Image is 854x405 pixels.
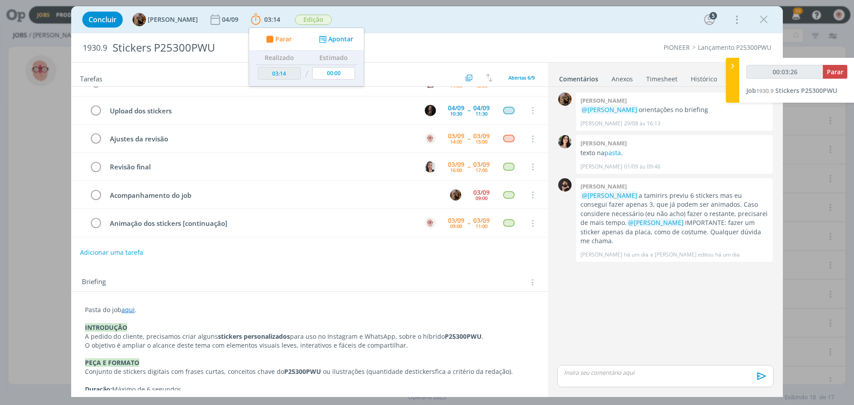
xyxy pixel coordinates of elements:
div: 03/09 [473,189,490,196]
span: 1930.9 [83,43,107,53]
div: 03/09 [448,161,464,168]
th: Realizado [256,51,303,65]
strong: P25300PWU [445,332,482,341]
span: Abertas 6/9 [508,74,535,81]
button: Concluir [82,12,123,28]
div: 04/09 [473,105,490,111]
span: stickers [412,367,435,376]
div: 09:00 [475,196,487,200]
span: há um dia [624,251,649,259]
button: Parar [823,65,847,79]
button: 5 [702,12,717,27]
div: Stickers P25300PWU [109,37,481,59]
div: 5 [709,12,717,20]
div: 03/09 [448,217,464,224]
p: [PERSON_NAME] [580,163,622,171]
div: Revisão final [106,161,416,172]
p: a tamirirs previu 6 stickers mas eu consegui fazer apenas 3, que já podem ser animados. Caso cons... [580,191,768,246]
div: 09:00 [450,224,462,229]
span: 1930.9 [756,87,773,95]
img: arrow-down-up.svg [486,74,492,82]
span: 03:14 [264,15,280,24]
strong: INTRODUÇÃO [85,323,127,332]
p: orientações no briefing [580,105,768,114]
button: Adicionar uma tarefa [80,245,144,261]
a: Lançamento P25300PWU [698,43,771,52]
a: pasta [604,148,621,157]
img: A [133,13,146,26]
span: Concluir [89,16,117,23]
button: C [423,160,437,173]
div: Animação dos stickers [continuação] [106,218,416,229]
span: -- [467,136,470,142]
span: Edição [295,15,332,25]
span: @[PERSON_NAME] [582,191,637,200]
span: -- [467,164,470,170]
span: Briefing [82,277,106,288]
span: 29/08 às 16:13 [624,120,661,128]
button: A [423,217,437,230]
img: T [558,135,572,148]
th: Estimado [310,51,357,65]
img: C [425,161,436,172]
b: [PERSON_NAME] [580,182,627,190]
strong: P25300PWU [284,367,321,376]
a: PIONEER [664,43,690,52]
div: dialog [71,6,783,397]
span: Tarefas [80,72,102,83]
div: 11:00 [450,83,462,88]
div: Upload dos stickers [106,105,416,116]
b: [PERSON_NAME] [580,96,627,104]
div: 04/09 [448,105,464,111]
b: [PERSON_NAME] [580,139,627,147]
div: 16:00 [450,168,462,172]
p: O objetivo é ampliar o alcance deste tema com elementos visuais leves, interativos e fáceis de co... [85,341,534,350]
div: Acompanhamento do job [106,190,442,201]
span: há um dia [715,251,740,259]
a: Job1930.9Stickers P25300PWU [746,86,837,95]
a: Comentários [559,71,599,84]
p: Máximo de 6 segundos. [85,385,534,394]
span: e [PERSON_NAME] editou [650,251,713,259]
p: texto na . [580,148,768,157]
div: 17:00 [475,168,487,172]
img: N [425,105,436,116]
span: -- [467,107,470,113]
button: Apontar [317,35,354,44]
div: 03/09 [448,133,464,139]
div: 04/09 [222,16,240,23]
button: A [449,188,462,201]
div: 12:00 [475,83,487,88]
div: 11:00 [475,224,487,229]
div: 10:30 [450,111,462,116]
button: N [423,104,437,117]
div: 15:00 [475,139,487,144]
p: Conjunto de stickers digitais com frases curtas, conceitos chave do ou ilustrações (quantidade de... [85,367,534,376]
div: 14:00 [450,139,462,144]
button: A [423,132,437,145]
div: 11:30 [475,111,487,116]
strong: PEÇA E FORMATO [85,358,139,367]
ul: 03:14 [249,28,364,87]
td: / [303,65,310,83]
button: Parar [263,35,292,44]
div: 03/09 [473,217,490,224]
div: 03/09 [473,133,490,139]
span: Stickers P25300PWU [775,86,837,95]
span: Parar [275,36,292,42]
p: [PERSON_NAME] [580,251,622,259]
a: Timesheet [646,71,678,84]
img: D [558,178,572,192]
button: Edição [294,14,332,25]
p: [PERSON_NAME] [580,120,622,128]
strong: stickers personalizados [218,332,290,341]
span: @[PERSON_NAME] [582,105,637,114]
button: 03:14 [249,12,282,27]
div: Ajustes da revisão [106,133,416,144]
div: 03/09 [473,161,490,168]
a: aqui [121,305,135,314]
img: A [425,133,436,144]
img: A [558,92,572,106]
span: [PERSON_NAME] [148,16,198,23]
p: Pasta do job . [85,305,534,314]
